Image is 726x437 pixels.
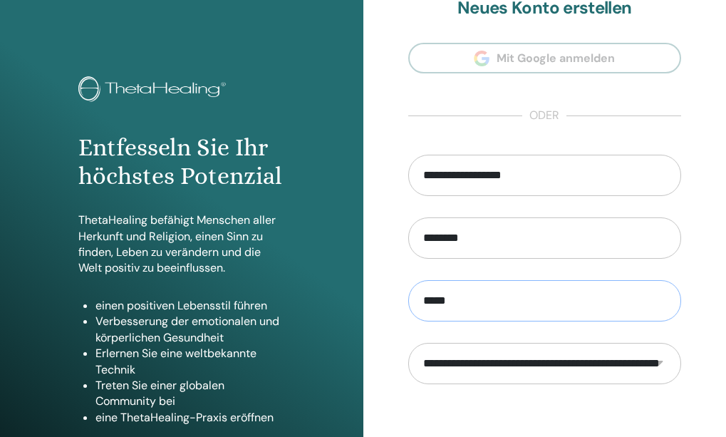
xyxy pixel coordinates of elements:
[95,410,274,425] font: eine ThetaHealing-Praxis eröffnen
[95,298,267,313] font: einen positiven Lebensstil führen
[95,346,256,376] font: Erlernen Sie eine weltbekannte Technik
[529,108,559,123] font: oder
[78,212,276,275] font: ThetaHealing befähigt Menschen aller Herkunft und Religion, einen Sinn zu finden, Leben zu veränd...
[95,314,279,344] font: Verbesserung der emotionalen und körperlichen Gesundheit
[78,133,282,190] font: Entfesseln Sie Ihr höchstes Potenzial
[95,378,224,408] font: Treten Sie einer globalen Community bei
